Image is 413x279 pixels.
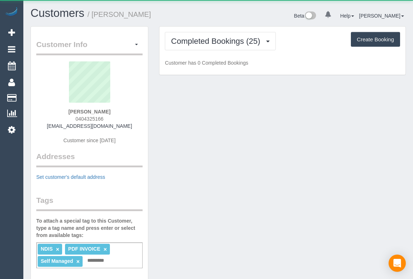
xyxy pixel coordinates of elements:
[31,7,84,19] a: Customers
[36,39,143,55] legend: Customer Info
[41,258,73,264] span: Self Managed
[36,174,105,180] a: Set customer's default address
[88,10,151,18] small: / [PERSON_NAME]
[76,259,80,265] a: ×
[351,32,400,47] button: Create Booking
[47,123,132,129] a: [EMAIL_ADDRESS][DOMAIN_NAME]
[359,13,404,19] a: [PERSON_NAME]
[75,116,103,122] span: 0404325166
[165,32,275,50] button: Completed Bookings (25)
[340,13,354,19] a: Help
[41,246,52,252] span: NDIS
[68,246,100,252] span: PDF INVOICE
[294,13,316,19] a: Beta
[36,195,143,211] legend: Tags
[103,246,107,252] a: ×
[68,109,110,115] strong: [PERSON_NAME]
[171,37,264,46] span: Completed Bookings (25)
[36,217,143,239] label: To attach a special tag to this Customer, type a tag name and press enter or select from availabl...
[56,246,59,252] a: ×
[4,7,19,17] img: Automaid Logo
[165,59,400,66] p: Customer has 0 Completed Bookings
[64,138,116,143] span: Customer since [DATE]
[304,11,316,21] img: New interface
[389,255,406,272] div: Open Intercom Messenger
